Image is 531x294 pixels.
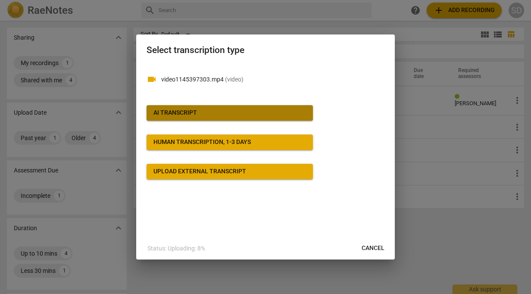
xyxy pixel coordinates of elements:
[153,138,251,147] div: Human transcription, 1-3 days
[147,45,384,56] h2: Select transcription type
[161,75,384,84] p: video1145397303.mp4(video)
[362,244,384,253] span: Cancel
[147,244,205,253] p: Status: Uploading: 8%
[153,109,197,117] div: AI Transcript
[147,74,157,84] span: videocam
[225,76,244,83] span: ( video )
[153,167,246,176] div: Upload external transcript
